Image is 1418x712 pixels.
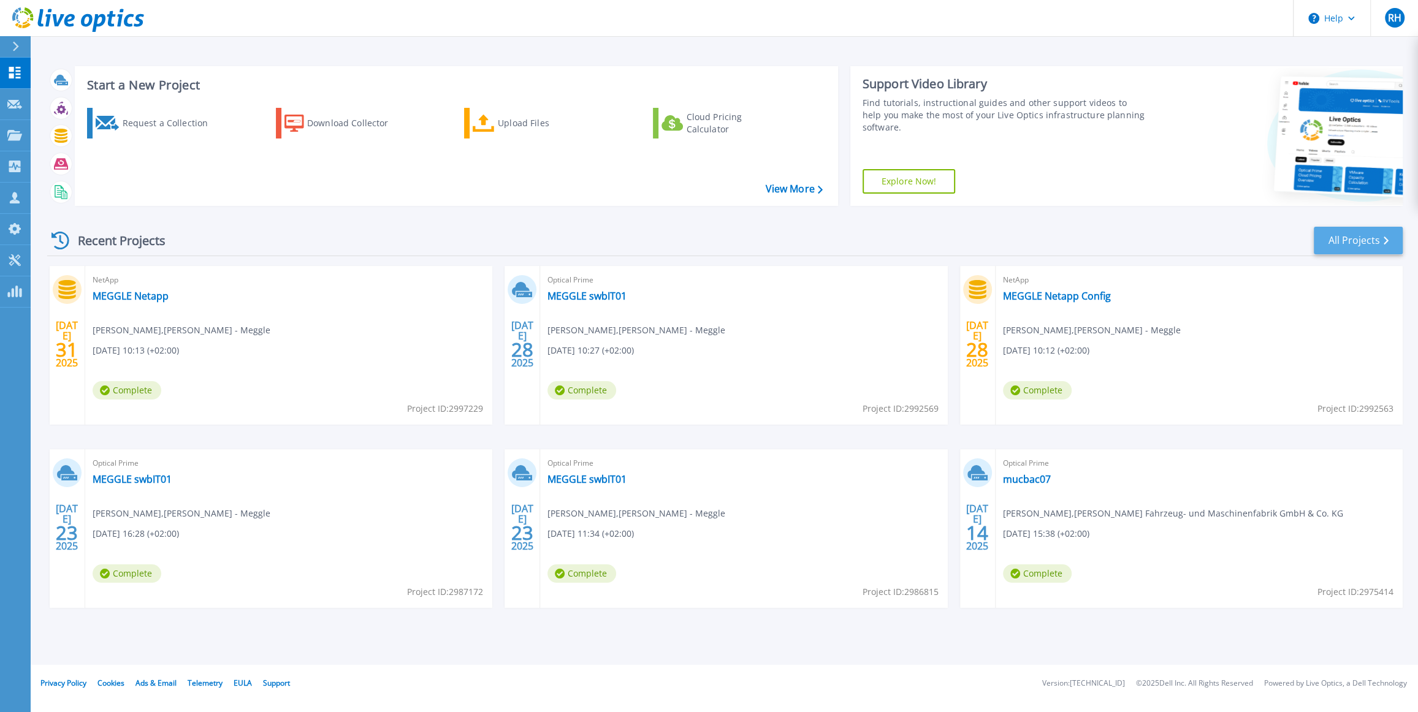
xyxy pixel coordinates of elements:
[93,324,270,337] span: [PERSON_NAME] , [PERSON_NAME] - Meggle
[135,678,177,688] a: Ads & Email
[1003,456,1395,470] span: Optical Prime
[40,678,86,688] a: Privacy Policy
[234,678,252,688] a: EULA
[188,678,223,688] a: Telemetry
[1042,680,1125,687] li: Version: [TECHNICAL_ID]
[122,111,220,135] div: Request a Collection
[1264,680,1407,687] li: Powered by Live Optics, a Dell Technology
[511,322,534,366] div: [DATE] 2025
[511,528,533,538] span: 23
[547,456,940,470] span: Optical Prime
[464,108,601,138] a: Upload Files
[1317,585,1393,599] span: Project ID: 2975414
[547,527,634,540] span: [DATE] 11:34 (+02:00)
[863,169,956,194] a: Explore Now!
[1003,381,1072,400] span: Complete
[93,527,179,540] span: [DATE] 16:28 (+02:00)
[1003,507,1343,520] span: [PERSON_NAME] , [PERSON_NAME] Fahrzeug- und Maschinenfabrik GmbH & Co. KG
[547,290,627,302] a: MEGGLE swbIT01
[765,183,822,195] a: View More
[1003,273,1395,287] span: NetApp
[547,507,725,520] span: [PERSON_NAME] , [PERSON_NAME] - Meggle
[93,473,172,485] a: MEGGLE swbIT01
[966,528,988,538] span: 14
[1314,227,1403,254] a: All Projects
[93,344,179,357] span: [DATE] 10:13 (+02:00)
[407,585,483,599] span: Project ID: 2987172
[547,381,616,400] span: Complete
[966,505,989,550] div: [DATE] 2025
[1136,680,1253,687] li: © 2025 Dell Inc. All Rights Reserved
[966,344,988,355] span: 28
[1003,290,1111,302] a: MEGGLE Netapp Config
[56,528,78,538] span: 23
[547,564,616,583] span: Complete
[87,78,822,92] h3: Start a New Project
[93,381,161,400] span: Complete
[511,505,534,550] div: [DATE] 2025
[93,456,485,470] span: Optical Prime
[547,473,627,485] a: MEGGLE swbIT01
[653,108,790,138] a: Cloud Pricing Calculator
[97,678,124,688] a: Cookies
[863,76,1147,92] div: Support Video Library
[498,111,596,135] div: Upload Files
[55,505,78,550] div: [DATE] 2025
[547,273,940,287] span: Optical Prime
[1003,527,1089,540] span: [DATE] 15:38 (+02:00)
[1003,473,1051,485] a: mucbac07
[56,344,78,355] span: 31
[407,402,483,415] span: Project ID: 2997229
[263,678,290,688] a: Support
[966,322,989,366] div: [DATE] 2025
[93,564,161,583] span: Complete
[1387,13,1401,23] span: RH
[863,402,939,415] span: Project ID: 2992569
[307,111,405,135] div: Download Collector
[1003,564,1072,583] span: Complete
[276,108,413,138] a: Download Collector
[1003,344,1089,357] span: [DATE] 10:12 (+02:00)
[55,322,78,366] div: [DATE] 2025
[686,111,784,135] div: Cloud Pricing Calculator
[87,108,224,138] a: Request a Collection
[511,344,533,355] span: 28
[863,97,1147,134] div: Find tutorials, instructional guides and other support videos to help you make the most of your L...
[863,585,939,599] span: Project ID: 2986815
[93,273,485,287] span: NetApp
[93,290,169,302] a: MEGGLE Netapp
[93,507,270,520] span: [PERSON_NAME] , [PERSON_NAME] - Meggle
[1003,324,1181,337] span: [PERSON_NAME] , [PERSON_NAME] - Meggle
[547,324,725,337] span: [PERSON_NAME] , [PERSON_NAME] - Meggle
[1317,402,1393,415] span: Project ID: 2992563
[47,225,182,256] div: Recent Projects
[547,344,634,357] span: [DATE] 10:27 (+02:00)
